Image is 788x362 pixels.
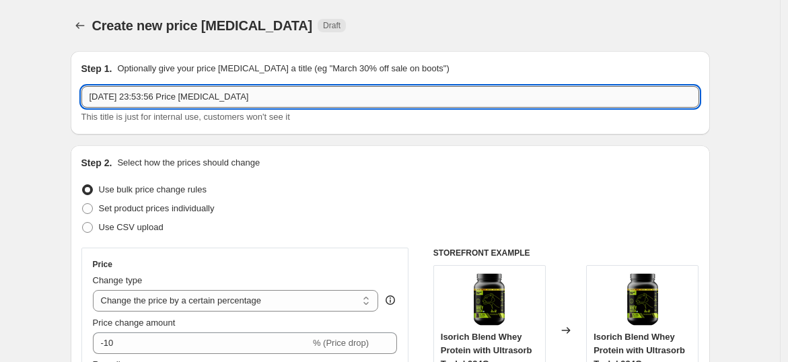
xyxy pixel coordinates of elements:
[92,18,313,33] span: Create new price [MEDICAL_DATA]
[99,203,215,213] span: Set product prices individually
[313,338,369,348] span: % (Price drop)
[616,273,670,326] img: front_1_0608c5ba-3103-4264-abdf-5baeda09803a_80x.png
[323,20,341,31] span: Draft
[117,62,449,75] p: Optionally give your price [MEDICAL_DATA] a title (eg "March 30% off sale on boots")
[93,318,176,328] span: Price change amount
[462,273,516,326] img: front_1_0608c5ba-3103-4264-abdf-5baeda09803a_80x.png
[384,293,397,307] div: help
[433,248,699,258] h6: STOREFRONT EXAMPLE
[71,16,89,35] button: Price change jobs
[93,259,112,270] h3: Price
[93,332,310,354] input: -15
[81,112,290,122] span: This title is just for internal use, customers won't see it
[81,86,699,108] input: 30% off holiday sale
[99,184,207,194] span: Use bulk price change rules
[99,222,164,232] span: Use CSV upload
[81,62,112,75] h2: Step 1.
[117,156,260,170] p: Select how the prices should change
[81,156,112,170] h2: Step 2.
[93,275,143,285] span: Change type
